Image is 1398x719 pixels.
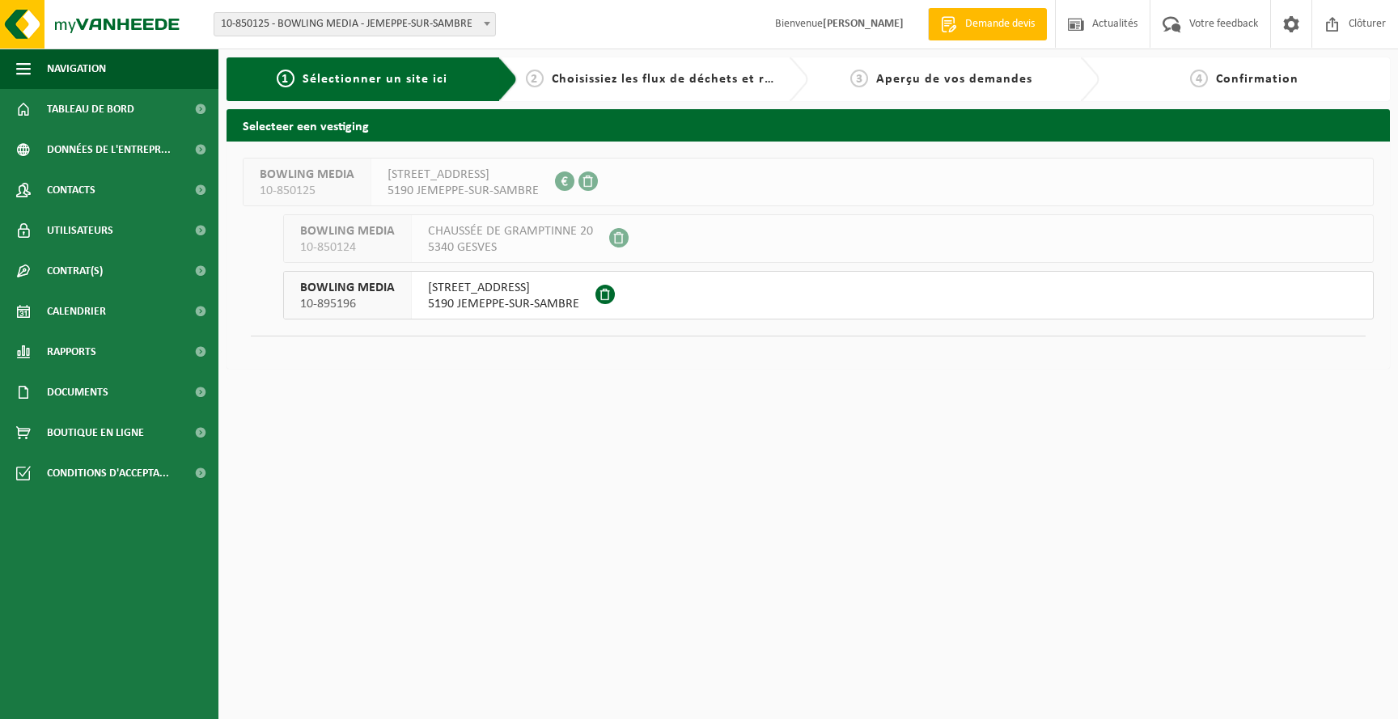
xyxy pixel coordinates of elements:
h2: Selecteer een vestiging [227,109,1390,141]
span: Tableau de bord [47,89,134,129]
span: Rapports [47,332,96,372]
span: BOWLING MEDIA [300,223,395,239]
span: 10-850125 [260,183,354,199]
span: 10-850124 [300,239,395,256]
span: Demande devis [961,16,1039,32]
span: Contrat(s) [47,251,103,291]
span: Confirmation [1216,73,1298,86]
span: Calendrier [47,291,106,332]
span: Choisissiez les flux de déchets et récipients [552,73,821,86]
span: 5340 GESVES [428,239,593,256]
span: BOWLING MEDIA [300,280,395,296]
span: 3 [850,70,868,87]
button: BOWLING MEDIA 10-895196 [STREET_ADDRESS]5190 JEMEPPE-SUR-SAMBRE [283,271,1374,319]
span: Utilisateurs [47,210,113,251]
span: 10-895196 [300,296,395,312]
span: Navigation [47,49,106,89]
span: BOWLING MEDIA [260,167,354,183]
span: Sélectionner un site ici [303,73,447,86]
span: Contacts [47,170,95,210]
span: 5190 JEMEPPE-SUR-SAMBRE [428,296,579,312]
span: 10-850125 - BOWLING MEDIA - JEMEPPE-SUR-SAMBRE [214,12,496,36]
span: [STREET_ADDRESS] [388,167,539,183]
span: 1 [277,70,294,87]
span: Boutique en ligne [47,412,144,453]
span: CHAUSSÉE DE GRAMPTINNE 20 [428,223,593,239]
span: Données de l'entrepr... [47,129,171,170]
span: [STREET_ADDRESS] [428,280,579,296]
a: Demande devis [928,8,1047,40]
span: Aperçu de vos demandes [876,73,1032,86]
span: Documents [47,372,108,412]
span: 2 [526,70,544,87]
span: Conditions d'accepta... [47,453,169,493]
span: 5190 JEMEPPE-SUR-SAMBRE [388,183,539,199]
span: 10-850125 - BOWLING MEDIA - JEMEPPE-SUR-SAMBRE [214,13,495,36]
strong: [PERSON_NAME] [823,18,904,30]
span: 4 [1190,70,1208,87]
